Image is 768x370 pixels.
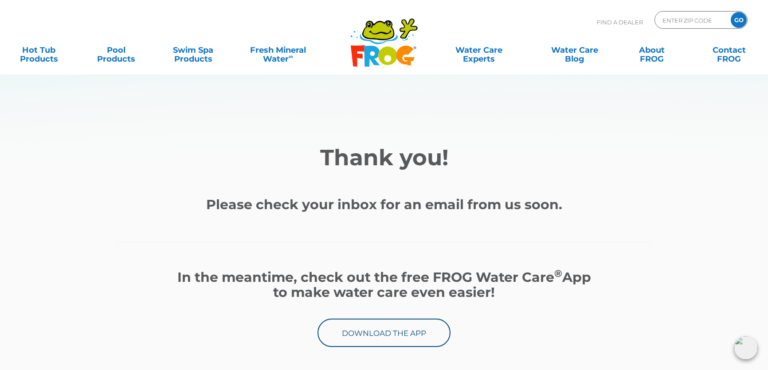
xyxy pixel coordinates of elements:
[177,269,591,285] strong: In the meantime, check out the free FROG Water Care App
[731,12,747,28] input: GO
[273,284,495,300] strong: to make water care even easier!
[240,41,315,59] a: Fresh MineralWater∞
[622,41,682,59] a: AboutFROG
[118,144,650,171] h2: Thank you!
[597,11,643,33] p: Find A Dealer
[86,41,146,59] a: PoolProducts
[9,41,69,59] a: Hot TubProducts
[662,14,721,27] input: Zip Code Form
[545,41,605,59] a: Water CareBlog
[554,267,562,280] sup: ®
[699,41,759,59] a: ContactFROG
[289,53,293,60] sup: ∞
[118,182,650,212] h1: Please check your inbox for an email from us soon.
[734,336,757,359] img: openIcon
[163,41,223,59] a: Swim SpaProducts
[317,319,451,347] a: Download the App
[430,41,528,59] a: Water CareExperts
